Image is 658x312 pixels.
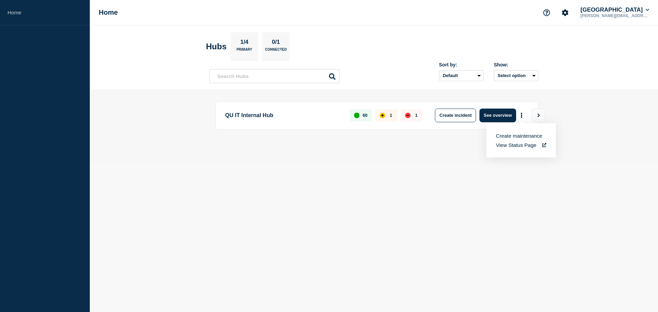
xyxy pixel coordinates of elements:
[494,70,538,81] button: Select option
[354,113,360,118] div: up
[558,5,572,20] button: Account settings
[579,13,650,18] p: [PERSON_NAME][EMAIL_ADDRESS][PERSON_NAME][DOMAIN_NAME]
[415,113,417,118] p: 1
[531,109,545,122] button: View
[479,109,516,122] button: See overview
[209,69,340,83] input: Search Hubs
[494,62,538,67] div: Show:
[435,109,476,122] button: Create incident
[225,109,342,122] p: QU IT Internal Hub
[363,113,367,118] p: 60
[265,48,287,55] p: Connected
[380,113,385,118] div: affected
[439,70,484,81] select: Sort by
[539,5,554,20] button: Support
[206,42,227,51] h2: Hubs
[236,48,252,55] p: Primary
[269,39,283,48] p: 0/1
[439,62,484,67] div: Sort by:
[405,113,411,118] div: down
[496,142,546,148] a: View Status Page
[99,9,118,16] h1: Home
[496,133,542,139] button: Create maintenance
[517,109,526,122] button: More actions
[390,113,392,118] p: 1
[238,39,251,48] p: 1/4
[579,7,650,13] button: [GEOGRAPHIC_DATA]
